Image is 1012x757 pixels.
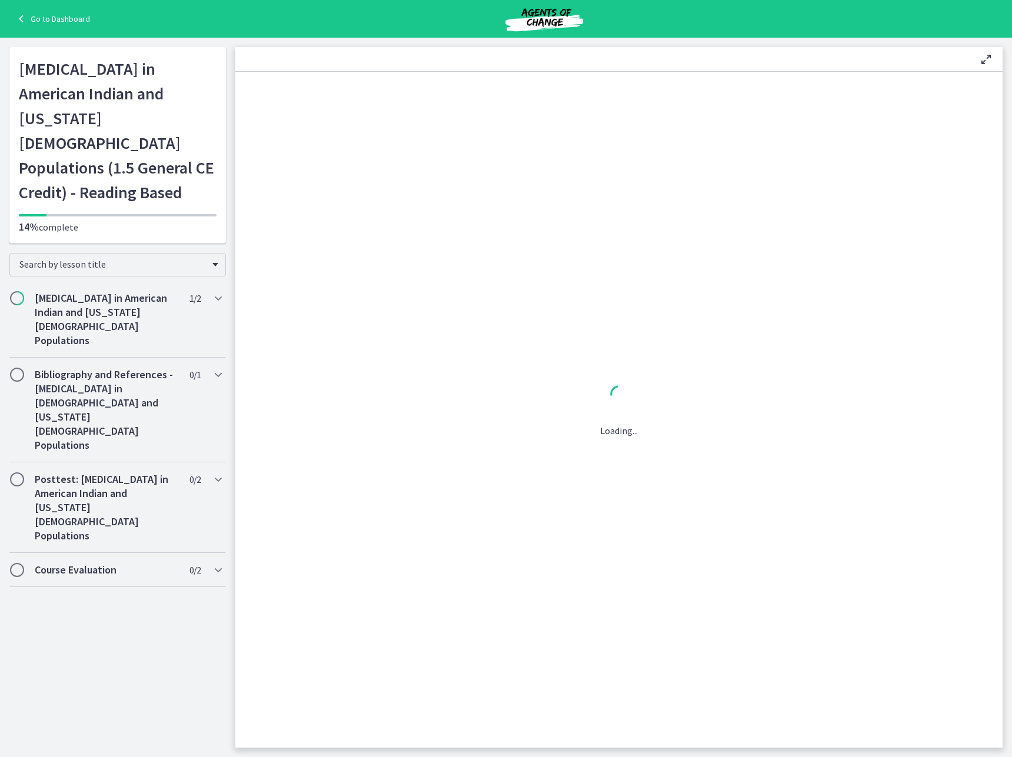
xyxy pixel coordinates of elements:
img: Agents of Change [474,5,615,33]
span: 1 / 2 [189,291,201,305]
h2: Bibliography and References - [MEDICAL_DATA] in [DEMOGRAPHIC_DATA] and [US_STATE][DEMOGRAPHIC_DAT... [35,368,178,452]
p: Loading... [600,423,638,438]
span: Search by lesson title [19,258,207,270]
h1: [MEDICAL_DATA] in American Indian and [US_STATE][DEMOGRAPHIC_DATA] Populations (1.5 General CE Cr... [19,56,217,205]
span: 14% [19,220,39,234]
a: Go to Dashboard [14,12,90,26]
h2: Posttest: [MEDICAL_DATA] in American Indian and [US_STATE][DEMOGRAPHIC_DATA] Populations [35,472,178,543]
h2: Course Evaluation [35,563,178,577]
h2: [MEDICAL_DATA] in American Indian and [US_STATE][DEMOGRAPHIC_DATA] Populations [35,291,178,348]
div: 1 [600,382,638,409]
span: 0 / 1 [189,368,201,382]
div: Search by lesson title [9,253,226,276]
span: 0 / 2 [189,563,201,577]
p: complete [19,220,217,234]
span: 0 / 2 [189,472,201,486]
